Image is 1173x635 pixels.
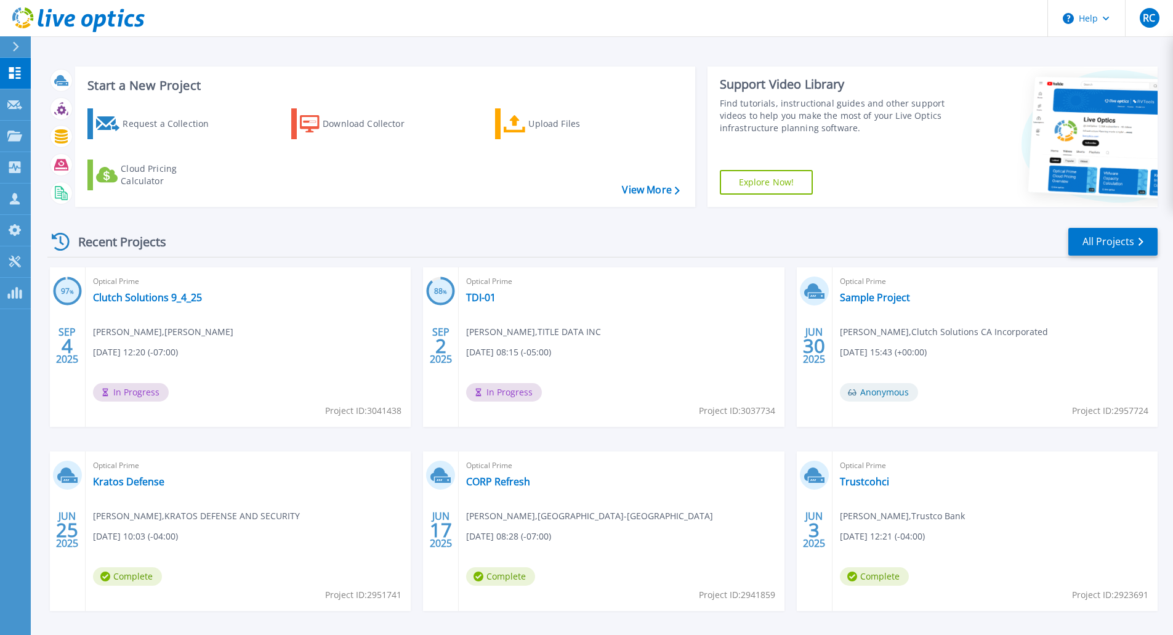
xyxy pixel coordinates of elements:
span: % [443,288,447,295]
span: Optical Prime [840,459,1150,472]
div: JUN 2025 [55,508,79,552]
span: Optical Prime [93,459,403,472]
h3: 88 [426,285,455,299]
span: [DATE] 10:03 (-04:00) [93,530,178,543]
div: SEP 2025 [429,323,453,368]
span: [PERSON_NAME] , [PERSON_NAME] [93,325,233,339]
span: Complete [466,567,535,586]
span: [DATE] 12:20 (-07:00) [93,346,178,359]
span: In Progress [93,383,169,402]
div: JUN 2025 [802,323,826,368]
span: 2 [435,341,446,351]
a: Clutch Solutions 9_4_25 [93,291,202,304]
span: 17 [430,525,452,535]
span: 25 [56,525,78,535]
a: CORP Refresh [466,475,530,488]
div: Request a Collection [123,111,221,136]
div: JUN 2025 [802,508,826,552]
a: Download Collector [291,108,429,139]
a: Explore Now! [720,170,813,195]
a: Kratos Defense [93,475,164,488]
span: Project ID: 2951741 [325,588,401,602]
span: 30 [803,341,825,351]
span: [DATE] 08:15 (-05:00) [466,346,551,359]
span: [PERSON_NAME] , TITLE DATA INC [466,325,601,339]
span: Project ID: 3041438 [325,404,401,418]
span: [DATE] 12:21 (-04:00) [840,530,925,543]
div: Recent Projects [47,227,183,257]
span: Complete [93,567,162,586]
span: Project ID: 3037734 [699,404,775,418]
div: JUN 2025 [429,508,453,552]
a: Trustcohci [840,475,889,488]
h3: Start a New Project [87,79,679,92]
span: [PERSON_NAME] , KRATOS DEFENSE AND SECURITY [93,509,300,523]
div: Support Video Library [720,76,949,92]
span: [PERSON_NAME] , [GEOGRAPHIC_DATA]-[GEOGRAPHIC_DATA] [466,509,713,523]
span: Optical Prime [466,459,776,472]
div: Upload Files [528,111,627,136]
span: Project ID: 2923691 [1072,588,1148,602]
span: [PERSON_NAME] , Clutch Solutions CA Incorporated [840,325,1048,339]
div: SEP 2025 [55,323,79,368]
a: Cloud Pricing Calculator [87,160,225,190]
span: Complete [840,567,909,586]
a: Sample Project [840,291,910,304]
span: % [70,288,74,295]
span: In Progress [466,383,542,402]
span: Optical Prime [466,275,776,288]
span: Optical Prime [93,275,403,288]
span: Optical Prime [840,275,1150,288]
span: [PERSON_NAME] , Trustco Bank [840,509,965,523]
span: 3 [808,525,820,535]
a: TDI-01 [466,291,496,304]
div: Download Collector [323,111,421,136]
div: Find tutorials, instructional guides and other support videos to help you make the most of your L... [720,97,949,134]
a: Upload Files [495,108,632,139]
span: Project ID: 2941859 [699,588,775,602]
a: Request a Collection [87,108,225,139]
h3: 97 [53,285,82,299]
span: Anonymous [840,383,918,402]
a: View More [622,184,679,196]
span: RC [1143,13,1155,23]
a: All Projects [1068,228,1158,256]
div: Cloud Pricing Calculator [121,163,219,187]
span: [DATE] 08:28 (-07:00) [466,530,551,543]
span: 4 [62,341,73,351]
span: [DATE] 15:43 (+00:00) [840,346,927,359]
span: Project ID: 2957724 [1072,404,1148,418]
